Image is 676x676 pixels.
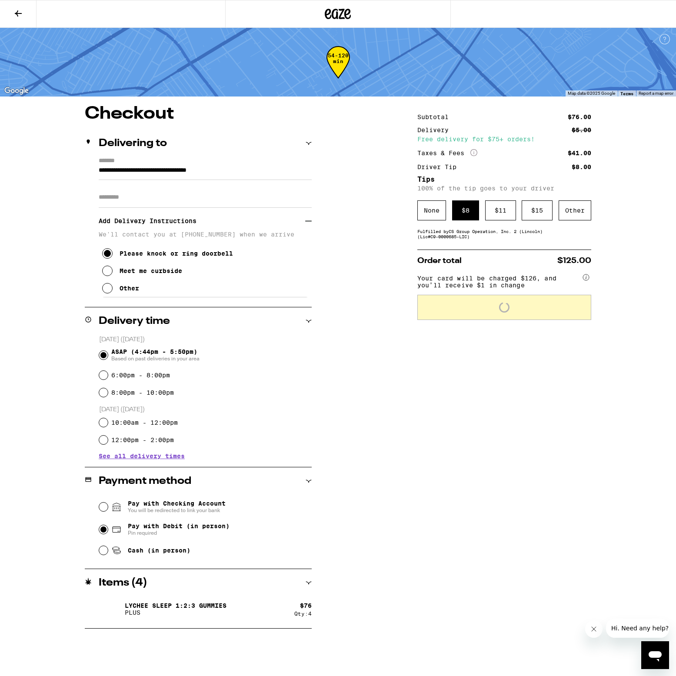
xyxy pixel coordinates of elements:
h3: Add Delivery Instructions [99,211,305,231]
span: Based on past deliveries in your area [111,355,200,362]
h5: Tips [417,176,591,183]
span: You will be redirected to link your bank [128,507,226,514]
span: $125.00 [557,257,591,265]
span: ASAP (4:44pm - 5:50pm) [111,348,200,362]
div: $76.00 [568,114,591,120]
div: Qty: 4 [294,611,312,616]
div: $41.00 [568,150,591,156]
label: 6:00pm - 8:00pm [111,372,170,379]
div: $ 8 [452,200,479,220]
div: Meet me curbside [120,267,182,274]
h2: Delivering to [99,138,167,149]
a: Open this area in Google Maps (opens a new window) [2,85,31,97]
h2: Delivery time [99,316,170,326]
div: Subtotal [417,114,455,120]
span: Map data ©2025 Google [568,91,615,96]
iframe: Close message [585,620,603,638]
div: None [417,200,446,220]
h2: Items ( 4 ) [99,578,147,588]
div: Delivery [417,127,455,133]
span: Your card will be charged $126, and you’ll receive $1 in change [417,272,581,289]
div: Please knock or ring doorbell [120,250,233,257]
button: Other [102,280,139,297]
div: Fulfilled by CS Group Operation, Inc. 2 (Lincoln) (Lic# C9-0000685-LIC ) [417,229,591,239]
img: Lychee SLEEP 1:2:3 Gummies [99,597,123,621]
div: Free delivery for $75+ orders! [417,136,591,142]
span: Pin required [128,529,230,536]
div: Other [120,285,139,292]
iframe: Button to launch messaging window [641,641,669,669]
button: Meet me curbside [102,262,182,280]
p: Lychee SLEEP 1:2:3 Gummies [125,602,226,609]
p: We'll contact you at [PHONE_NUMBER] when we arrive [99,231,312,238]
label: 10:00am - 12:00pm [111,419,178,426]
div: Other [559,200,591,220]
span: Pay with Debit (in person) [128,523,230,529]
h1: Checkout [85,105,312,123]
img: Google [2,85,31,97]
label: 8:00pm - 10:00pm [111,389,174,396]
h2: Payment method [99,476,191,486]
p: [DATE] ([DATE]) [99,336,312,344]
p: 100% of the tip goes to your driver [417,185,591,192]
span: Cash (in person) [128,547,190,554]
div: Driver Tip [417,164,463,170]
a: Report a map error [639,91,673,96]
span: Order total [417,257,462,265]
div: $8.00 [572,164,591,170]
a: Terms [620,91,633,96]
p: PLUS [125,609,226,616]
iframe: Message from company [606,619,669,638]
div: $5.00 [572,127,591,133]
p: [DATE] ([DATE]) [99,406,312,414]
button: Please knock or ring doorbell [102,245,233,262]
label: 12:00pm - 2:00pm [111,436,174,443]
div: 54-120 min [326,53,350,85]
div: Taxes & Fees [417,149,477,157]
div: $ 76 [300,602,312,609]
div: $ 11 [485,200,516,220]
span: Pay with Checking Account [128,500,226,514]
div: $ 15 [522,200,553,220]
button: See all delivery times [99,453,185,459]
